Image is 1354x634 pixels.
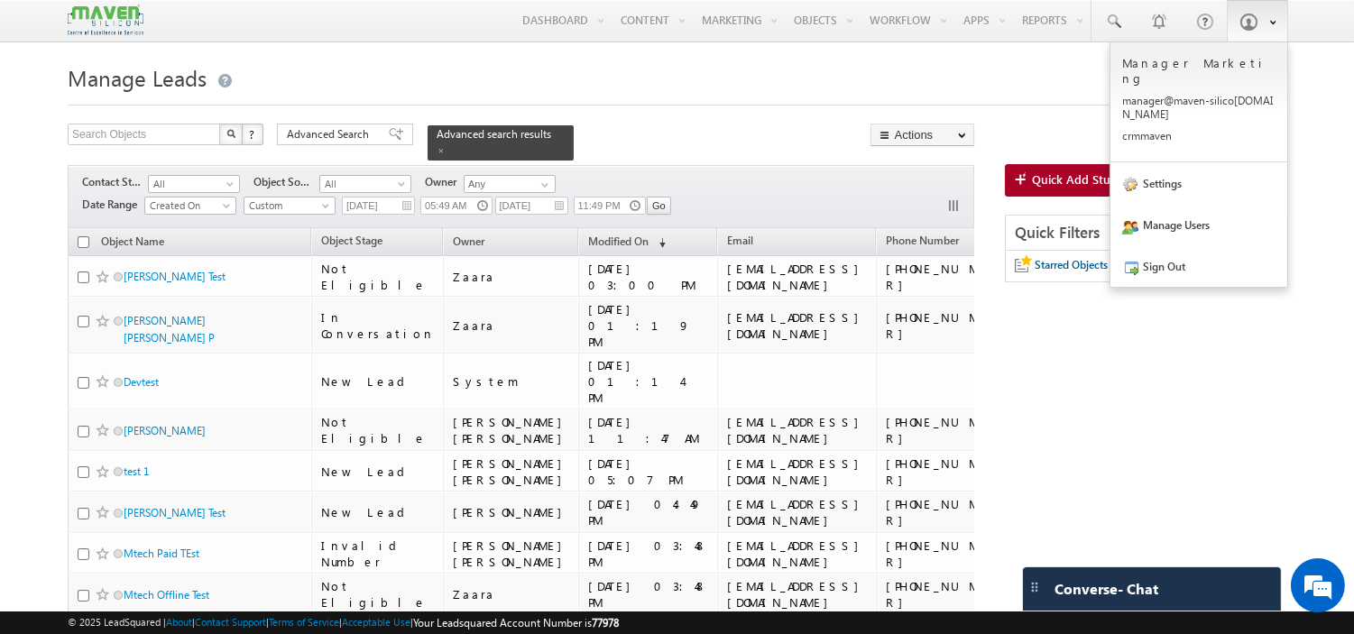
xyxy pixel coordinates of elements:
span: Starred Objects [1035,258,1108,271]
span: Object Source [253,174,319,190]
span: © 2025 LeadSquared | | | | | [68,614,619,631]
a: Acceptable Use [342,616,410,628]
textarea: Type your message and hit 'Enter' [23,167,329,482]
a: Show All Items [531,176,554,194]
div: Zaara [453,586,571,602]
div: [EMAIL_ADDRESS][DOMAIN_NAME] [727,455,868,488]
span: All [149,176,235,192]
a: Quick Add Student [1005,164,1286,197]
a: Custom [244,197,336,215]
div: New Lead [321,504,435,520]
div: [PHONE_NUMBER] [886,578,1003,611]
div: Invalid Number [321,538,435,570]
div: [PHONE_NUMBER] [886,261,1003,293]
div: Chat with us now [94,95,303,118]
a: Object Stage [312,231,391,254]
div: [PERSON_NAME] [PERSON_NAME] [453,455,571,488]
div: [EMAIL_ADDRESS][DOMAIN_NAME] [727,538,868,570]
input: Go [647,197,671,215]
a: Sign Out [1110,245,1287,287]
div: New Lead [321,464,435,480]
button: Actions [870,124,974,146]
a: [PERSON_NAME] [124,424,206,437]
span: 77978 [592,616,619,629]
div: [DATE] 03:48 PM [588,578,709,611]
div: [PHONE_NUMBER] [886,496,1003,528]
div: In Conversation [321,309,435,342]
div: Minimize live chat window [296,9,339,52]
span: Email [727,234,753,247]
a: Mtech Paid TEst [124,547,199,560]
span: Phone Number [886,234,959,247]
a: All [319,175,411,193]
a: Manager Marketing manager@maven-silico[DOMAIN_NAME] crmmaven [1110,42,1287,162]
p: manag er@ma ven-s ilico [DOMAIN_NAME] [1122,94,1276,121]
div: New Lead [321,373,435,390]
a: Object Name [92,232,173,255]
img: d_60004797649_company_0_60004797649 [31,95,76,118]
a: Terms of Service [269,616,339,628]
span: Your Leadsquared Account Number is [413,616,619,629]
a: Created On [144,197,236,215]
span: Modified On [588,234,649,248]
input: Type to Search [464,175,556,193]
div: [DATE] 03:00 PM [588,261,709,293]
button: ? [242,124,263,145]
a: Phone Number [877,231,968,254]
div: [EMAIL_ADDRESS][DOMAIN_NAME] [727,309,868,342]
div: [EMAIL_ADDRESS][DOMAIN_NAME] [727,496,868,528]
p: Manager Marketing [1122,55,1276,86]
a: About [166,616,192,628]
a: Contact Support [195,616,266,628]
img: Custom Logo [68,5,143,36]
div: [PERSON_NAME] [453,504,571,520]
p: crmma ven [1122,129,1276,142]
span: Created On [145,198,231,214]
span: (sorted descending) [651,235,666,250]
div: Not Eligible [321,414,435,446]
a: Manage Users [1110,204,1287,245]
div: [PHONE_NUMBER] [886,455,1003,488]
span: Advanced search results [437,127,551,141]
span: All [320,176,406,192]
span: Owner [425,174,464,190]
div: Not Eligible [321,578,435,611]
div: Zaara [453,317,571,334]
span: Contact Stage [82,174,148,190]
div: [EMAIL_ADDRESS][DOMAIN_NAME] [727,261,868,293]
div: [EMAIL_ADDRESS][DOMAIN_NAME] [727,414,868,446]
div: Quick Filters [1006,216,1287,251]
a: [PERSON_NAME] [PERSON_NAME] P [124,314,215,345]
a: Modified On (sorted descending) [579,231,675,254]
span: Object Stage [321,234,382,247]
img: carter-drag [1027,580,1042,594]
a: Email [718,231,762,254]
a: Mtech Offline Test [124,588,209,602]
span: Quick Add Student [1032,171,1136,188]
span: Custom [244,198,330,214]
a: [PERSON_NAME] Test [124,270,226,283]
span: Advanced Search [287,126,374,142]
span: Converse - Chat [1055,581,1158,597]
div: [DATE] 01:14 PM [588,357,709,406]
span: ? [249,126,257,142]
div: [DATE] 05:07 PM [588,455,709,488]
span: Owner [453,234,484,248]
div: [DATE] 11:47 AM [588,414,709,446]
div: [DATE] 04:49 PM [588,496,709,528]
div: [PHONE_NUMBER] [886,538,1003,570]
div: [PHONE_NUMBER] [886,309,1003,342]
span: Date Range [82,197,144,213]
a: Devtest [124,375,159,389]
a: [PERSON_NAME] Test [124,506,226,519]
div: Not Eligible [321,261,435,293]
a: Settings [1110,162,1287,204]
div: [DATE] 01:19 PM [588,301,709,350]
em: Start Chat [245,497,327,521]
a: test 1 [124,464,149,478]
div: [PERSON_NAME] [PERSON_NAME] [453,414,571,446]
a: All [148,175,240,193]
span: Manage Leads [68,63,207,92]
img: Search [226,129,235,138]
div: [EMAIL_ADDRESS][DOMAIN_NAME] [727,578,868,611]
